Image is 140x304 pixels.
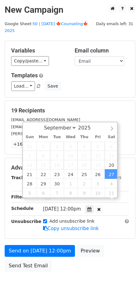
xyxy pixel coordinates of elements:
[64,179,77,188] span: October 1, 2025
[11,47,65,54] h5: Variables
[94,20,135,27] span: Daily emails left: 31
[11,219,42,224] strong: Unsubscribe
[91,160,105,170] span: September 19, 2025
[11,125,80,129] small: [EMAIL_ADDRESS][DOMAIN_NAME]
[91,188,105,197] span: October 10, 2025
[23,170,37,179] span: September 21, 2025
[5,21,88,33] a: 50 | [DATE] 🍁Counseling🍁 2025
[37,160,50,170] span: September 15, 2025
[11,164,129,171] h5: Advanced
[37,188,50,197] span: October 6, 2025
[37,142,50,151] span: September 1, 2025
[64,142,77,151] span: September 3, 2025
[64,188,77,197] span: October 8, 2025
[43,206,81,212] span: [DATE] 12:00pm
[64,135,77,139] span: Wed
[94,21,135,26] a: Daily emails left: 31
[64,170,77,179] span: September 24, 2025
[37,170,50,179] span: September 22, 2025
[50,135,64,139] span: Tue
[45,81,61,91] button: Save
[77,151,91,160] span: September 11, 2025
[11,140,37,148] a: +16 more
[97,174,121,181] label: UTM Codes
[50,218,95,225] label: Add unsubscribe link
[77,125,99,131] input: Year
[11,194,27,199] strong: Filters
[77,179,91,188] span: October 2, 2025
[64,160,77,170] span: September 17, 2025
[11,175,32,180] strong: Tracking
[105,170,118,179] span: September 27, 2025
[37,135,50,139] span: Mon
[43,226,99,231] a: Copy unsubscribe link
[50,179,64,188] span: September 30, 2025
[50,170,64,179] span: September 23, 2025
[105,160,118,170] span: September 20, 2025
[23,160,37,170] span: September 14, 2025
[11,72,38,79] a: Templates
[77,170,91,179] span: September 25, 2025
[105,179,118,188] span: October 4, 2025
[5,260,52,272] a: Send Test Email
[50,188,64,197] span: October 7, 2025
[91,151,105,160] span: September 12, 2025
[105,151,118,160] span: September 13, 2025
[50,151,64,160] span: September 9, 2025
[105,142,118,151] span: September 6, 2025
[77,142,91,151] span: September 4, 2025
[5,5,135,15] h2: New Campaign
[23,142,37,151] span: August 31, 2025
[50,160,64,170] span: September 16, 2025
[23,188,37,197] span: October 5, 2025
[5,21,88,33] small: Google Sheet:
[91,135,105,139] span: Fri
[11,81,35,91] a: Load...
[64,151,77,160] span: September 10, 2025
[23,135,37,139] span: Sun
[23,179,37,188] span: September 28, 2025
[91,142,105,151] span: September 5, 2025
[105,135,118,139] span: Sat
[77,245,104,257] a: Preview
[75,47,129,54] h5: Email column
[11,117,80,122] small: [EMAIL_ADDRESS][DOMAIN_NAME]
[105,188,118,197] span: October 11, 2025
[37,151,50,160] span: September 8, 2025
[11,107,129,114] h5: 19 Recipients
[77,135,91,139] span: Thu
[109,274,140,304] iframe: Chat Widget
[50,142,64,151] span: September 2, 2025
[91,170,105,179] span: September 26, 2025
[11,206,33,211] strong: Schedule
[11,131,113,136] small: [PERSON_NAME][EMAIL_ADDRESS][DOMAIN_NAME]
[77,160,91,170] span: September 18, 2025
[91,179,105,188] span: October 3, 2025
[11,56,49,66] a: Copy/paste...
[77,188,91,197] span: October 9, 2025
[5,245,75,257] a: Send on [DATE] 12:00pm
[37,179,50,188] span: September 29, 2025
[23,151,37,160] span: September 7, 2025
